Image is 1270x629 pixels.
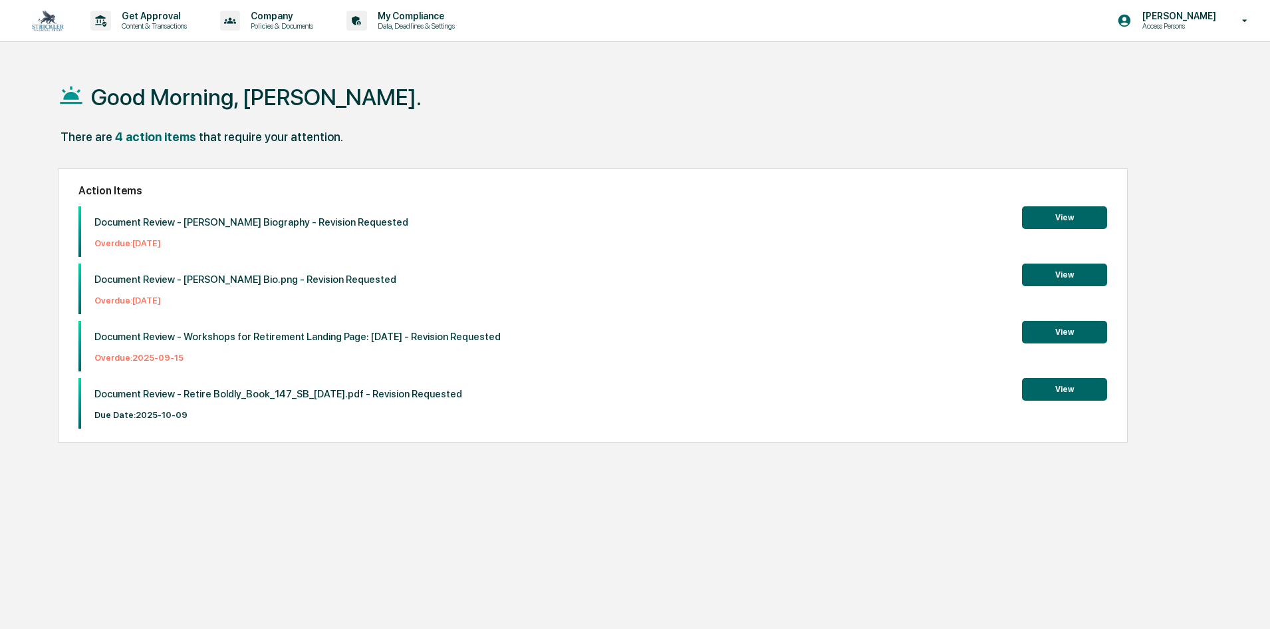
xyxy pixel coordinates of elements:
[94,216,408,228] p: Document Review - [PERSON_NAME] Biography - Revision Requested
[1022,206,1107,229] button: View
[1022,325,1107,337] a: View
[94,274,396,286] p: Document Review - [PERSON_NAME] Bio.png - Revision Requested
[94,388,462,400] p: Document Review - Retire Boldly_Book_147_SB_[DATE].pdf - Revision Requested
[1022,378,1107,401] button: View
[78,184,1107,197] h2: Action Items
[240,11,320,21] p: Company
[94,296,396,306] p: Overdue: [DATE]
[94,410,462,420] p: Due Date: 2025-10-09
[94,331,501,343] p: Document Review - Workshops for Retirement Landing Page: [DATE] - Revision Requested
[61,130,112,144] div: There are
[240,21,320,31] p: Policies & Documents
[1022,382,1107,395] a: View
[367,21,461,31] p: Data, Deadlines & Settings
[111,11,193,21] p: Get Approval
[199,130,343,144] div: that require your attention.
[91,84,422,110] h1: Good Morning, [PERSON_NAME].
[1132,21,1223,31] p: Access Persons
[1022,321,1107,343] button: View
[367,11,461,21] p: My Compliance
[1022,264,1107,286] button: View
[1132,11,1223,21] p: [PERSON_NAME]
[94,353,501,363] p: Overdue: 2025-09-15
[94,238,408,248] p: Overdue: [DATE]
[1022,268,1107,280] a: View
[115,130,196,144] div: 4 action items
[111,21,193,31] p: Content & Transactions
[32,10,64,31] img: logo
[1022,210,1107,223] a: View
